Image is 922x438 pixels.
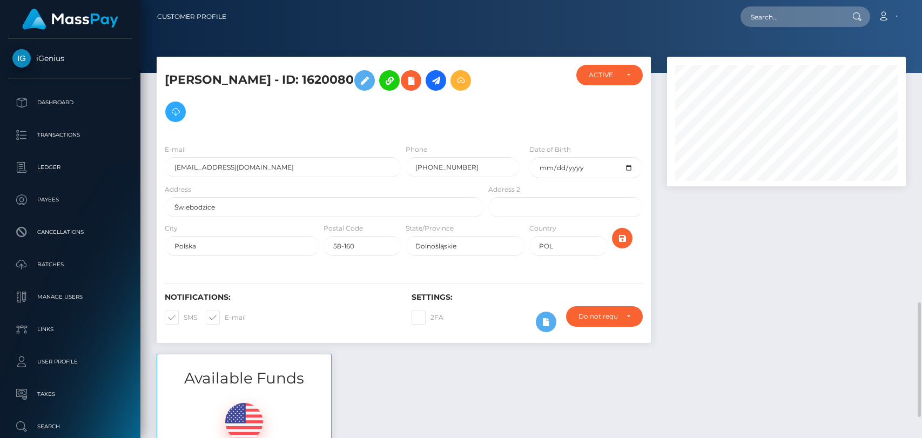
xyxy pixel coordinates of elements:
p: Links [12,321,128,338]
a: Batches [8,251,132,278]
a: Manage Users [8,284,132,311]
label: E-mail [206,311,246,325]
h5: [PERSON_NAME] - ID: 1620080 [165,65,478,127]
span: iGenius [8,53,132,63]
p: Search [12,419,128,435]
p: Manage Users [12,289,128,305]
button: ACTIVE [576,65,642,85]
button: Do not require [566,306,642,327]
h6: Settings: [412,293,642,302]
label: SMS [165,311,197,325]
img: MassPay Logo [22,9,118,30]
a: Payees [8,186,132,213]
h6: Notifications: [165,293,395,302]
label: Date of Birth [529,145,571,154]
p: Batches [12,257,128,273]
div: Do not require [578,312,617,321]
label: State/Province [406,224,454,233]
label: E-mail [165,145,186,154]
label: Postal Code [324,224,363,233]
h3: Available Funds [157,368,331,389]
input: Search... [741,6,842,27]
a: Links [8,316,132,343]
p: Payees [12,192,128,208]
label: Phone [406,145,427,154]
p: Dashboard [12,95,128,111]
label: City [165,224,178,233]
a: Customer Profile [157,5,226,28]
a: Ledger [8,154,132,181]
label: 2FA [412,311,443,325]
a: Initiate Payout [426,70,446,91]
p: User Profile [12,354,128,370]
a: Cancellations [8,219,132,246]
label: Address 2 [488,185,520,194]
a: Taxes [8,381,132,408]
div: ACTIVE [589,71,617,79]
a: Dashboard [8,89,132,116]
p: Cancellations [12,224,128,240]
label: Country [529,224,556,233]
p: Ledger [12,159,128,176]
p: Transactions [12,127,128,143]
a: Transactions [8,122,132,149]
a: User Profile [8,348,132,375]
img: iGenius [12,49,31,68]
label: Address [165,185,191,194]
p: Taxes [12,386,128,402]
